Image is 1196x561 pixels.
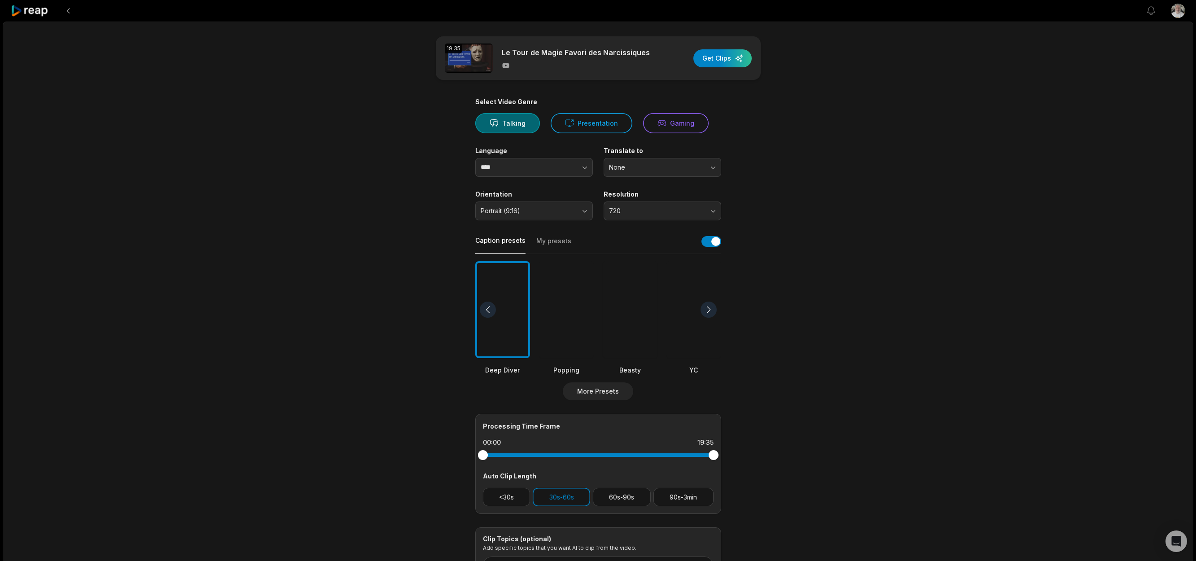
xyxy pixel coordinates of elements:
button: Caption presets [475,236,526,254]
button: Talking [475,113,540,133]
button: 60s-90s [593,488,651,506]
button: 90s-3min [653,488,714,506]
button: Presentation [551,113,632,133]
button: None [604,158,721,177]
div: Select Video Genre [475,98,721,106]
span: 720 [609,207,703,215]
p: Add specific topics that you want AI to clip from the video. [483,544,714,551]
span: Portrait (9:16) [481,207,575,215]
div: Processing Time Frame [483,421,714,431]
div: 00:00 [483,438,501,447]
button: Get Clips [693,49,752,67]
div: Deep Diver [475,365,530,375]
div: YC [666,365,721,375]
label: Translate to [604,147,721,155]
p: Le Tour de Magie Favori des Narcissiques [502,47,650,58]
span: None [609,163,703,171]
button: 720 [604,202,721,220]
button: More Presets [563,382,633,400]
div: Auto Clip Length [483,471,714,481]
label: Resolution [604,190,721,198]
div: 19:35 [445,44,462,53]
div: Clip Topics (optional) [483,535,714,543]
label: Language [475,147,593,155]
div: Beasty [603,365,657,375]
button: Portrait (9:16) [475,202,593,220]
div: 19:35 [697,438,714,447]
div: Open Intercom Messenger [1165,530,1187,552]
button: My presets [536,237,571,254]
button: <30s [483,488,530,506]
label: Orientation [475,190,593,198]
button: Gaming [643,113,709,133]
div: Popping [539,365,594,375]
button: 30s-60s [533,488,590,506]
